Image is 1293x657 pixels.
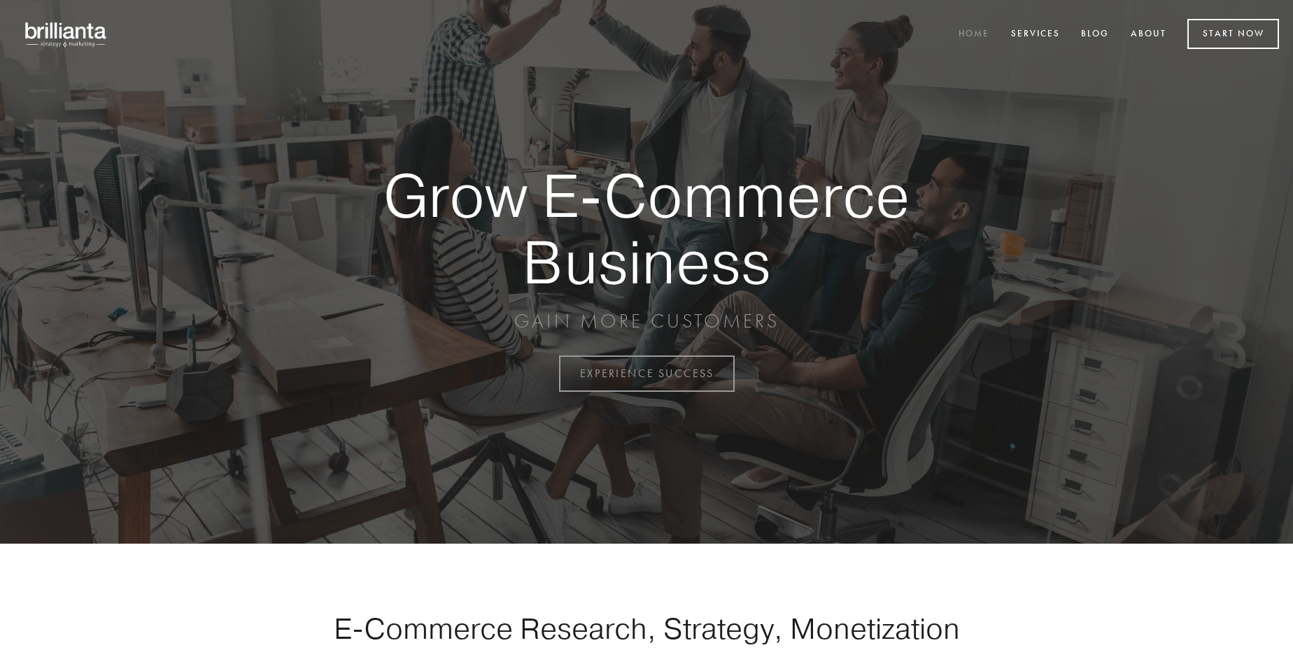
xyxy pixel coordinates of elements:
a: Home [949,23,998,46]
p: GAIN MORE CUSTOMERS [334,309,959,334]
a: Start Now [1187,19,1279,49]
a: About [1122,23,1175,46]
strong: Grow E-Commerce Business [334,162,959,295]
h1: E-Commerce Research, Strategy, Monetization [290,611,1003,646]
a: EXPERIENCE SUCCESS [559,355,735,392]
a: Blog [1072,23,1118,46]
a: Services [1002,23,1069,46]
img: brillianta - research, strategy, marketing [14,14,119,55]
